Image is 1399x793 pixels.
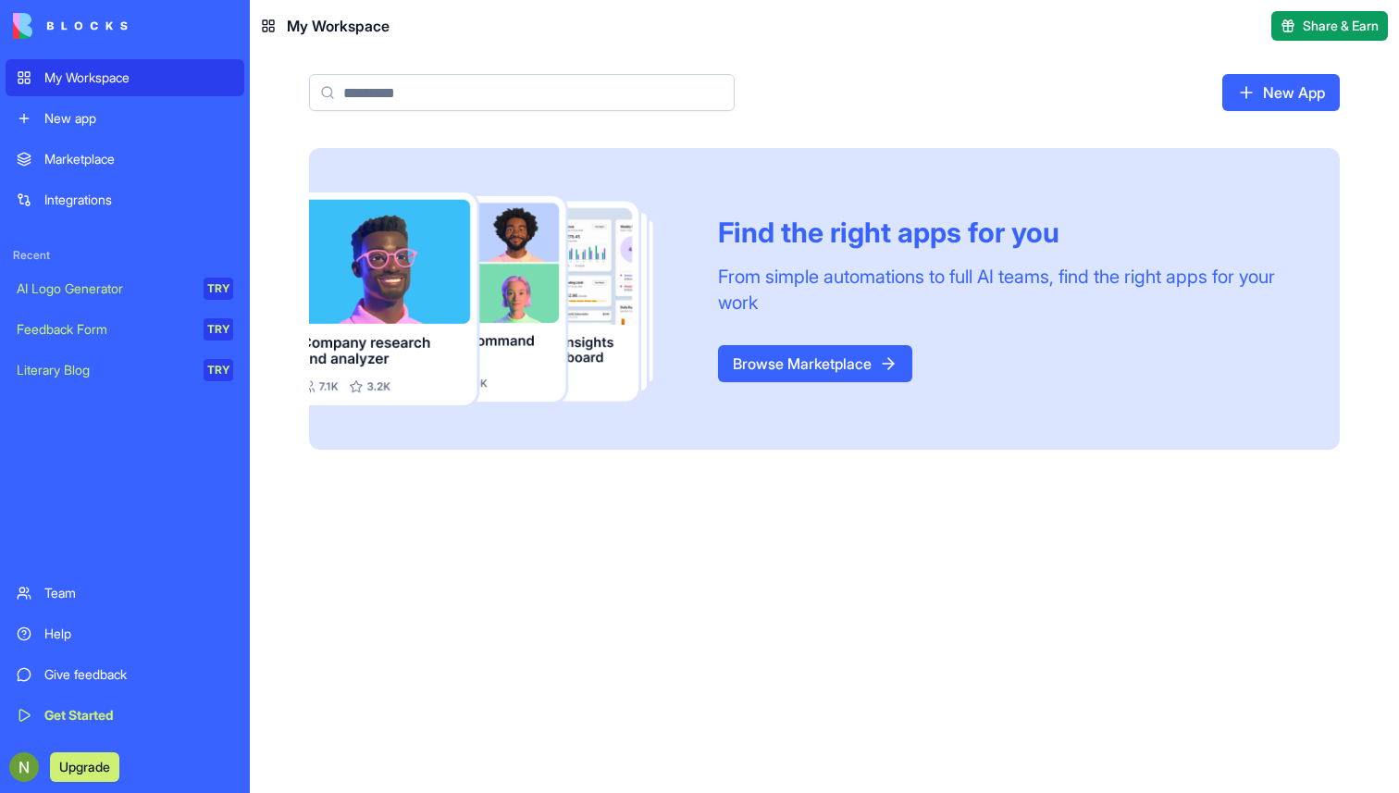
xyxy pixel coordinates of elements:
div: TRY [204,359,233,381]
div: Marketplace [44,150,233,168]
span: Recent [6,248,244,263]
a: Integrations [6,181,244,218]
a: Feedback FormTRY [6,311,244,348]
div: TRY [204,278,233,300]
a: AI Logo GeneratorTRY [6,270,244,307]
a: Give feedback [6,656,244,693]
img: logo [13,13,128,39]
a: Get Started [6,697,244,734]
div: Integrations [44,191,233,209]
div: Find the right apps for you [718,216,1295,249]
div: Literary Blog [17,361,191,379]
a: Marketplace [6,141,244,178]
button: Share & Earn [1271,11,1388,41]
div: TRY [204,318,233,341]
div: Get Started [44,706,233,725]
a: Help [6,615,244,652]
div: Team [44,584,233,602]
button: Upgrade [50,752,119,782]
span: Share & Earn [1303,17,1379,35]
img: ACg8ocJd-aovskpaOrMdWdnssmdGc9aDTLMfbDe5E_qUIAhqS8vtWA=s96-c [9,752,39,782]
a: Literary BlogTRY [6,352,244,389]
a: Team [6,575,244,612]
div: AI Logo Generator [17,279,191,298]
a: Upgrade [50,757,119,775]
div: New app [44,109,233,128]
img: Frame_181_egmpey.png [309,192,688,405]
a: My Workspace [6,59,244,96]
a: Browse Marketplace [718,345,912,382]
a: New App [1222,74,1340,111]
div: Feedback Form [17,320,191,339]
div: Give feedback [44,665,233,684]
div: From simple automations to full AI teams, find the right apps for your work [718,264,1295,316]
div: Help [44,625,233,643]
a: New app [6,100,244,137]
div: My Workspace [44,68,233,87]
span: My Workspace [287,15,390,37]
